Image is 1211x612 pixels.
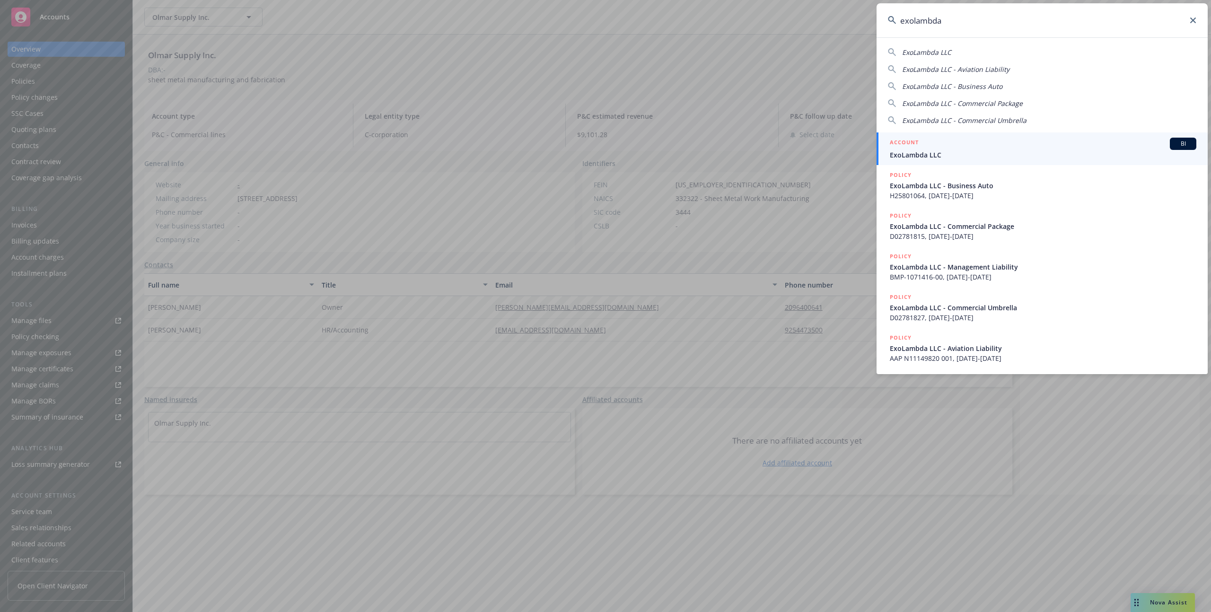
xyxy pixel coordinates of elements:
[890,313,1196,323] span: D02781827, [DATE]-[DATE]
[890,343,1196,353] span: ExoLambda LLC - Aviation Liability
[890,333,912,342] h5: POLICY
[890,138,919,149] h5: ACCOUNT
[890,181,1196,191] span: ExoLambda LLC - Business Auto
[902,116,1027,125] span: ExoLambda LLC - Commercial Umbrella
[890,303,1196,313] span: ExoLambda LLC - Commercial Umbrella
[877,165,1208,206] a: POLICYExoLambda LLC - Business AutoH25801064, [DATE]-[DATE]
[890,191,1196,201] span: H25801064, [DATE]-[DATE]
[877,287,1208,328] a: POLICYExoLambda LLC - Commercial UmbrellaD02781827, [DATE]-[DATE]
[902,82,1002,91] span: ExoLambda LLC - Business Auto
[890,272,1196,282] span: BMP-1071416-00, [DATE]-[DATE]
[877,3,1208,37] input: Search...
[890,150,1196,160] span: ExoLambda LLC
[890,211,912,220] h5: POLICY
[890,262,1196,272] span: ExoLambda LLC - Management Liability
[890,353,1196,363] span: AAP N11149820 001, [DATE]-[DATE]
[902,99,1023,108] span: ExoLambda LLC - Commercial Package
[890,231,1196,241] span: D02781815, [DATE]-[DATE]
[890,170,912,180] h5: POLICY
[877,246,1208,287] a: POLICYExoLambda LLC - Management LiabilityBMP-1071416-00, [DATE]-[DATE]
[890,292,912,302] h5: POLICY
[877,132,1208,165] a: ACCOUNTBIExoLambda LLC
[890,221,1196,231] span: ExoLambda LLC - Commercial Package
[877,206,1208,246] a: POLICYExoLambda LLC - Commercial PackageD02781815, [DATE]-[DATE]
[1174,140,1193,148] span: BI
[902,65,1009,74] span: ExoLambda LLC - Aviation Liability
[890,252,912,261] h5: POLICY
[877,328,1208,368] a: POLICYExoLambda LLC - Aviation LiabilityAAP N11149820 001, [DATE]-[DATE]
[902,48,951,57] span: ExoLambda LLC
